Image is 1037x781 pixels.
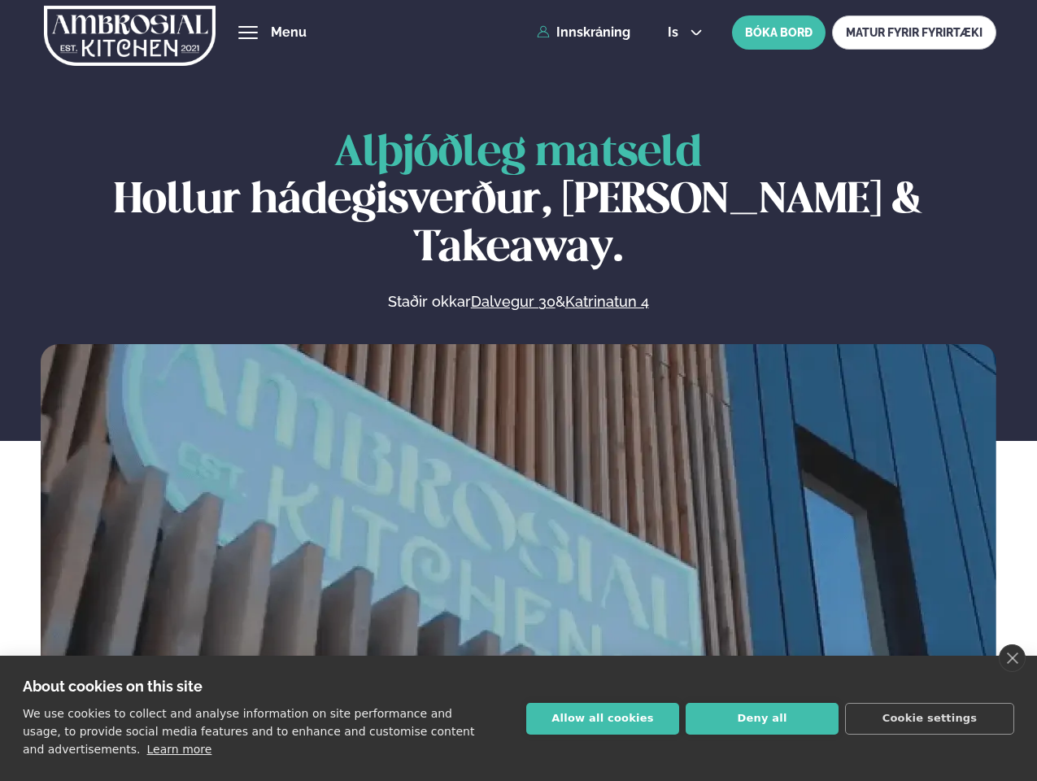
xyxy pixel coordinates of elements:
span: is [668,26,683,39]
a: Katrinatun 4 [565,292,649,312]
button: hamburger [238,23,258,42]
p: We use cookies to collect and analyse information on site performance and usage, to provide socia... [23,707,474,756]
button: Deny all [686,703,839,735]
strong: About cookies on this site [23,678,203,695]
p: Staðir okkar & [211,292,826,312]
img: logo [44,2,216,69]
a: close [999,644,1026,672]
button: Allow all cookies [526,703,679,735]
a: Dalvegur 30 [471,292,556,312]
h1: Hollur hádegisverður, [PERSON_NAME] & Takeaway. [41,130,996,273]
span: Alþjóðleg matseld [334,133,702,174]
a: Innskráning [537,25,630,40]
button: BÓKA BORÐ [732,15,826,50]
button: is [655,26,716,39]
button: Cookie settings [845,703,1014,735]
a: Learn more [147,743,212,756]
a: MATUR FYRIR FYRIRTÆKI [832,15,996,50]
